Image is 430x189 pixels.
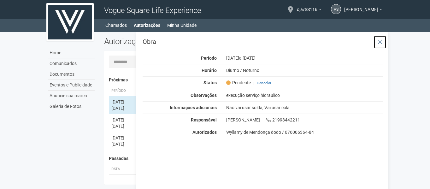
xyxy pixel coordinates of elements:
div: Wyllamy de Mendonça dodo / 076006364-84 [226,129,384,135]
span: andre silva de castro [344,1,378,12]
strong: Observações [191,93,217,98]
strong: Horário [202,68,217,73]
strong: Informações adicionais [170,105,217,110]
a: Galeria de Fotos [48,101,95,112]
span: Pendente [226,80,251,86]
div: execução serviço hidraulico [221,92,388,98]
div: [DATE] [111,141,135,147]
a: Documentos [48,69,95,80]
strong: Autorizados [192,130,217,135]
strong: Responsável [191,117,217,122]
span: Vogue Square Life Experience [104,6,201,15]
a: Chamados [105,21,127,30]
a: as [331,4,341,14]
h4: Passadas [109,156,379,161]
a: [PERSON_NAME] [344,8,382,13]
div: [DATE] [111,117,135,123]
div: [DATE] [111,105,135,111]
h2: Autorizações [104,37,239,46]
th: Data [109,164,137,174]
div: [DATE] [111,123,135,129]
div: [DATE] [111,135,135,141]
span: | [253,81,254,85]
div: [DATE] [111,99,135,105]
a: Eventos e Publicidade [48,80,95,91]
strong: Período [201,56,217,61]
h3: Obra [143,38,383,45]
div: Não vai usar solda, Vai usar cola [221,105,388,110]
div: [DATE] [221,55,388,61]
a: Comunicados [48,58,95,69]
span: Loja/SS116 [294,1,317,12]
a: Cancelar [257,81,271,85]
a: Loja/SS116 [294,8,321,13]
h4: Próximas [109,78,379,82]
span: a [DATE] [239,56,256,61]
a: Home [48,48,95,58]
th: Período [109,86,137,96]
div: [PERSON_NAME] 21998442211 [221,117,388,123]
img: logo.jpg [46,3,94,41]
div: Diurno / Noturno [221,68,388,73]
a: Minha Unidade [167,21,197,30]
strong: Status [203,80,217,85]
a: Anuncie sua marca [48,91,95,101]
a: Autorizações [134,21,160,30]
